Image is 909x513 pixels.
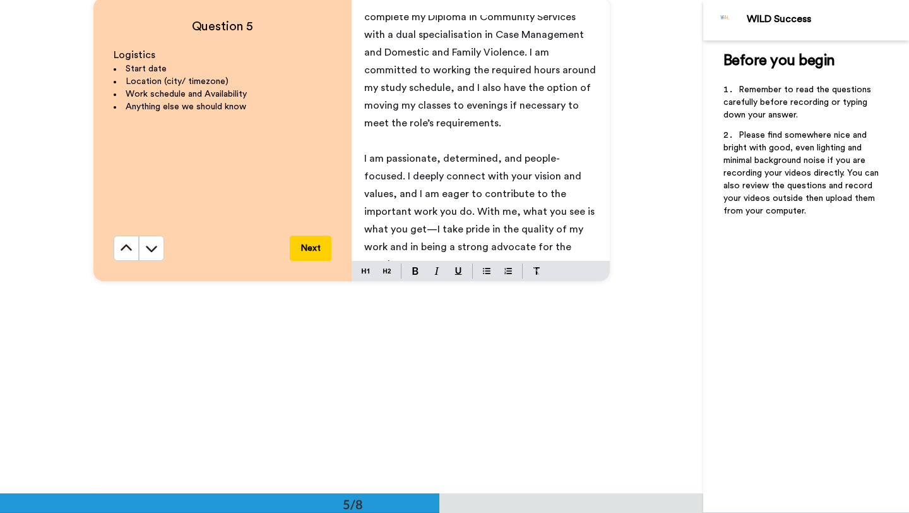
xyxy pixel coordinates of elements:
[533,267,540,275] img: clear-format.svg
[126,102,246,111] span: Anything else we should know
[126,77,229,86] span: Location (city/ timezone)
[364,154,597,270] span: I am passionate, determined, and people-focused. I deeply connect with your vision and values, an...
[454,267,462,275] img: underline-mark.svg
[710,5,740,35] img: Profile Image
[114,18,331,35] h4: Question 5
[483,266,490,276] img: bulleted-block.svg
[126,90,247,99] span: Work schedule and Availability
[434,267,439,275] img: italic-mark.svg
[504,266,512,276] img: numbered-block.svg
[747,13,908,25] div: WILD Success
[126,64,167,73] span: Start date
[323,495,383,513] div: 5/8
[723,131,881,215] span: Please find somewhere nice and bright with good, even lighting and minimal background noise if yo...
[290,236,331,261] button: Next
[362,266,369,276] img: heading-one-block.svg
[723,85,874,119] span: Remember to read the questions carefully before recording or typing down your answer.
[723,53,835,68] span: Before you begin
[412,267,419,275] img: bold-mark.svg
[383,266,391,276] img: heading-two-block.svg
[114,50,155,60] span: Logistics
